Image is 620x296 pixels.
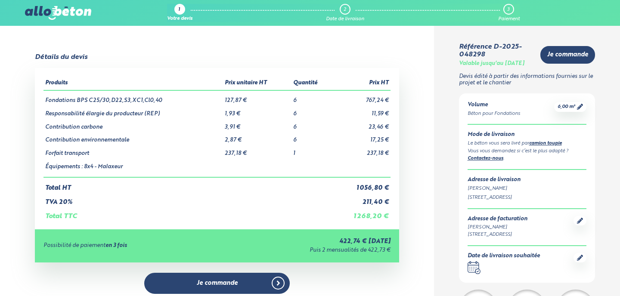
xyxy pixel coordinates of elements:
[333,192,391,206] td: 211,40 €
[43,77,223,90] th: Produits
[43,90,223,104] td: Fondations BPS C25/30,D22,S3,XC1,Cl0,40
[291,144,333,157] td: 1
[540,46,595,64] a: Je commande
[468,140,587,148] div: Le béton vous sera livré par
[43,192,333,206] td: TVA 20%
[25,6,91,20] img: allobéton
[291,117,333,131] td: 6
[468,102,520,108] div: Volume
[223,130,291,144] td: 2,87 €
[291,130,333,144] td: 6
[223,144,291,157] td: 237,18 €
[468,253,540,259] div: Date de livraison souhaitée
[333,206,391,220] td: 1 268,20 €
[223,90,291,104] td: 127,87 €
[197,280,238,287] span: Je commande
[220,238,391,245] div: 422,74 € [DATE]
[459,61,524,67] div: Valable jusqu'au [DATE]
[468,194,587,201] div: [STREET_ADDRESS]
[105,243,127,248] strong: en 3 fois
[291,90,333,104] td: 6
[468,148,587,163] div: Vous vous demandez si c’est le plus adapté ? .
[167,16,192,22] div: Votre devis
[333,130,391,144] td: 17,25 €
[468,231,527,238] div: [STREET_ADDRESS]
[333,177,391,192] td: 1 056,80 €
[333,90,391,104] td: 767,24 €
[468,110,520,117] div: Béton pour Fondations
[333,117,391,131] td: 23,46 €
[220,247,391,254] div: Puis 2 mensualités de 422,73 €
[43,130,223,144] td: Contribution environnementale
[529,141,562,146] a: camion toupie
[43,243,220,249] div: Possibilité de paiement
[498,16,520,22] div: Paiement
[333,104,391,117] td: 11,59 €
[468,177,587,183] div: Adresse de livraison
[543,262,611,287] iframe: Help widget launcher
[468,132,587,138] div: Mode de livraison
[291,77,333,90] th: Quantité
[178,7,180,13] div: 1
[344,7,346,12] div: 2
[547,51,588,59] span: Je commande
[223,77,291,90] th: Prix unitaire HT
[468,216,527,222] div: Adresse de facturation
[468,185,587,192] div: [PERSON_NAME]
[468,156,503,161] a: Contactez-nous
[291,104,333,117] td: 6
[43,177,333,192] td: Total HT
[43,157,223,178] td: Équipements : 8x4 - Malaxeur
[43,104,223,117] td: Responsabilité élargie du producteur (REP)
[223,104,291,117] td: 1,93 €
[43,117,223,131] td: Contribution carbone
[223,117,291,131] td: 3,91 €
[167,4,192,22] a: 1 Votre devis
[43,206,333,220] td: Total TTC
[468,224,527,231] div: [PERSON_NAME]
[43,144,223,157] td: Forfait transport
[507,7,509,12] div: 3
[326,4,364,22] a: 2 Date de livraison
[333,77,391,90] th: Prix HT
[333,144,391,157] td: 237,18 €
[144,273,290,294] a: Je commande
[459,74,595,86] p: Devis édité à partir des informations fournies sur le projet et le chantier
[326,16,364,22] div: Date de livraison
[35,53,87,61] div: Détails du devis
[459,43,534,59] div: Référence D-2025-048298
[498,4,520,22] a: 3 Paiement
